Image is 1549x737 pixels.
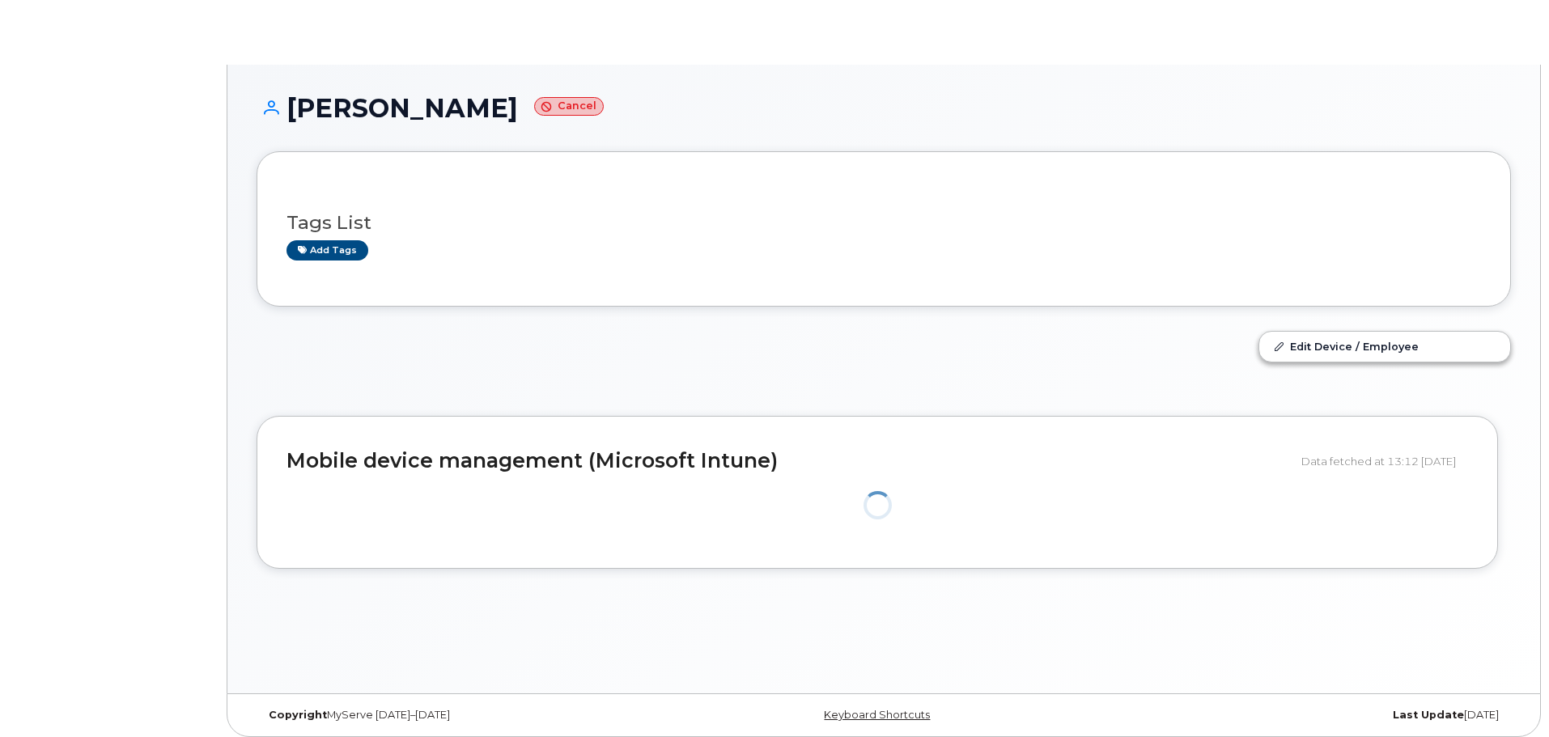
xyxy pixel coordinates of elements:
h3: Tags List [286,213,1481,233]
div: Data fetched at 13:12 [DATE] [1301,446,1468,477]
strong: Last Update [1393,709,1464,721]
h1: [PERSON_NAME] [257,94,1511,122]
a: Keyboard Shortcuts [824,709,930,721]
div: MyServe [DATE]–[DATE] [257,709,675,722]
div: [DATE] [1093,709,1511,722]
strong: Copyright [269,709,327,721]
h2: Mobile device management (Microsoft Intune) [286,450,1289,472]
a: Edit Device / Employee [1259,332,1510,361]
a: Add tags [286,240,368,260]
small: Cancel [534,97,604,116]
